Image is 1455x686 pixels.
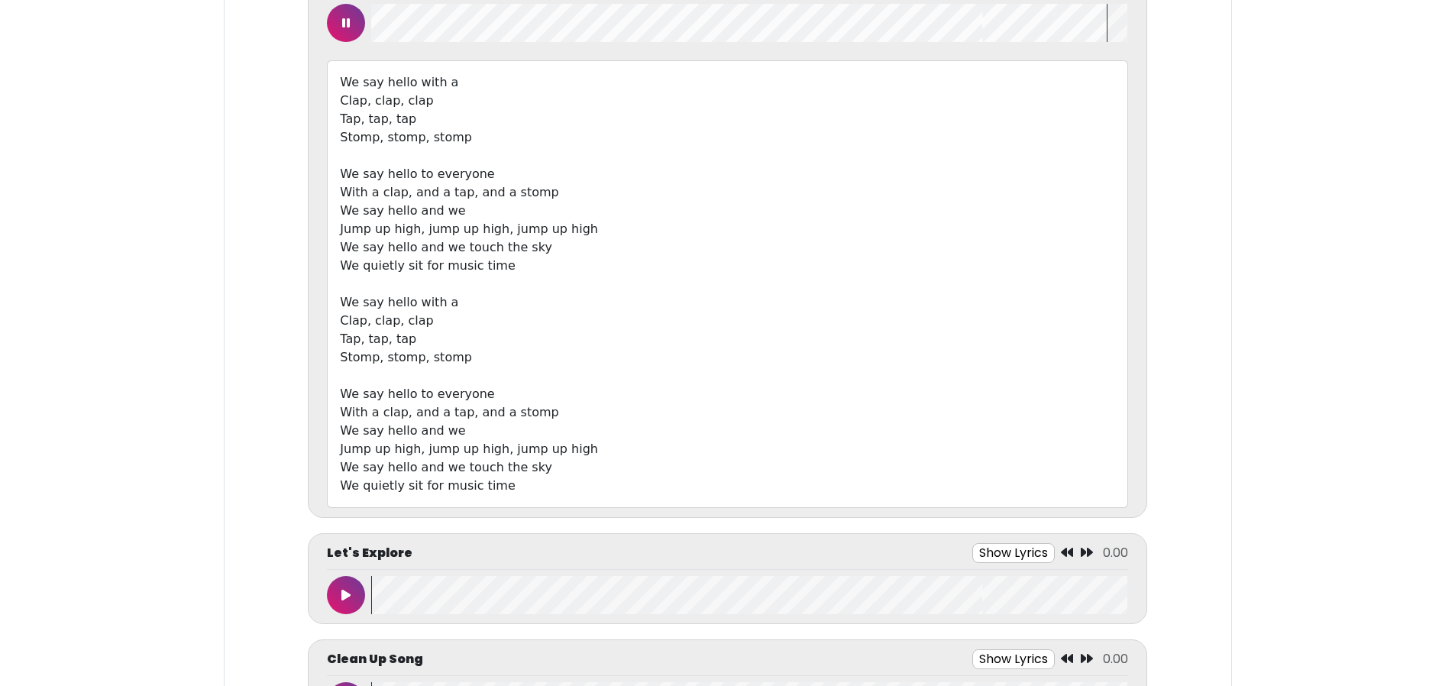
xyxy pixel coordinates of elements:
[1103,650,1128,668] span: 0.00
[972,649,1055,669] button: Show Lyrics
[1103,544,1128,561] span: 0.00
[972,543,1055,563] button: Show Lyrics
[327,650,423,668] p: Clean Up Song
[327,60,1127,508] div: We say hello with a Clap, clap, clap Tap, tap, tap Stomp, stomp, stomp We say hello to everyone W...
[327,544,412,562] p: Let's Explore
